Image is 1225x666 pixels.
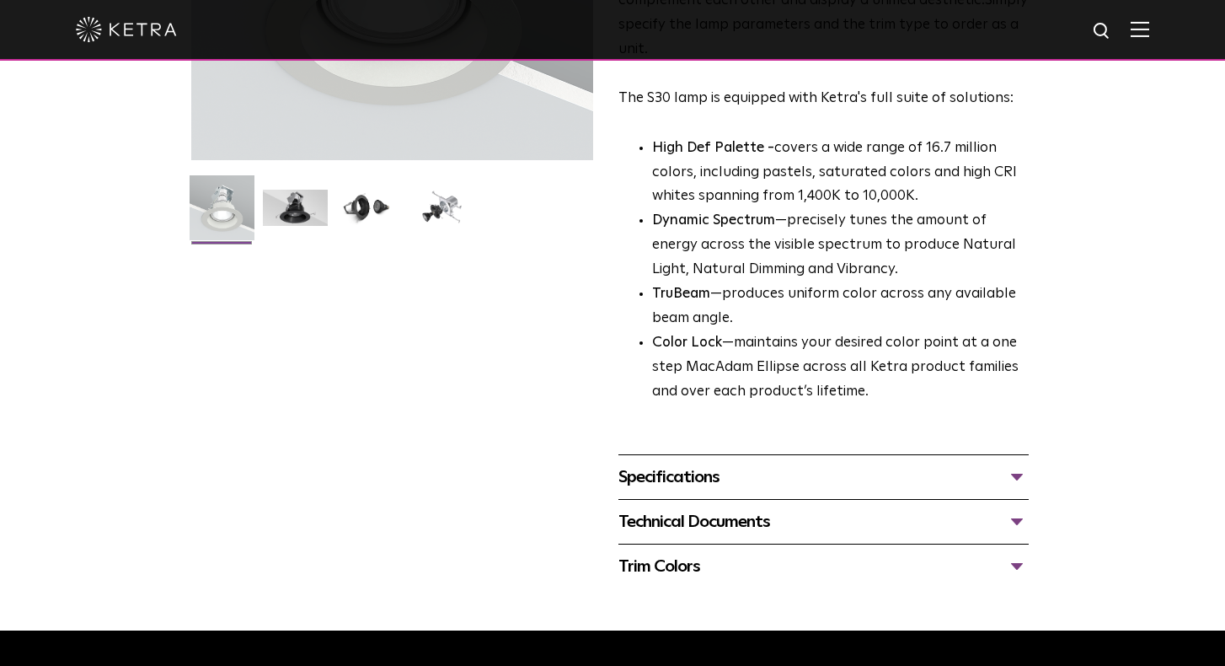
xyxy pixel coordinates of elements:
[409,190,474,239] img: S30 Halo Downlight_Exploded_Black
[652,287,710,301] strong: TruBeam
[190,175,254,253] img: S30-DownlightTrim-2021-Web-Square
[652,213,775,228] strong: Dynamic Spectrum
[618,553,1029,580] div: Trim Colors
[336,190,401,239] img: S30 Halo Downlight_Table Top_Black
[652,141,774,155] strong: High Def Palette -
[618,508,1029,535] div: Technical Documents
[1092,21,1113,42] img: search icon
[263,190,328,239] img: S30 Halo Downlight_Hero_Black_Gradient
[652,336,722,350] strong: Color Lock
[1131,21,1149,37] img: Hamburger%20Nav.svg
[76,17,177,42] img: ketra-logo-2019-white
[652,282,1029,331] li: —produces uniform color across any available beam angle.
[652,209,1029,282] li: —precisely tunes the amount of energy across the visible spectrum to produce Natural Light, Natur...
[652,331,1029,405] li: —maintains your desired color point at a one step MacAdam Ellipse across all Ketra product famili...
[652,137,1029,210] p: covers a wide range of 16.7 million colors, including pastels, saturated colors and high CRI whit...
[618,464,1029,491] div: Specifications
